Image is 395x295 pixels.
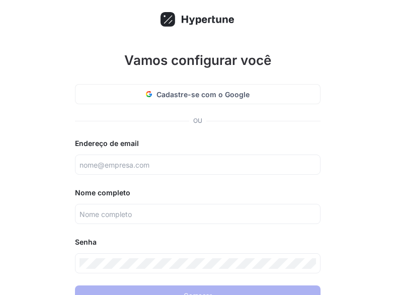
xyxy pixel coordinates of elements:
[80,209,316,219] input: Nome completo
[75,188,130,197] font: Nome completo
[75,238,97,246] font: Senha
[124,52,271,68] font: Vamos configurar você
[75,139,139,148] font: Endereço de email
[156,90,250,99] font: Cadastre-se com o Google
[75,84,321,104] button: Cadastre-se com o Google
[193,117,202,124] font: OU
[80,160,316,170] input: nome@empresa.com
